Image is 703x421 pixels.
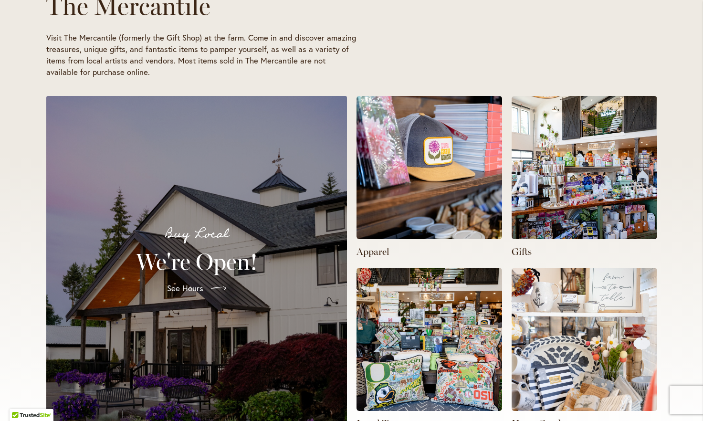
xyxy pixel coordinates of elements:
[357,268,502,411] img: springgiftshop-28-1.jpg
[357,245,502,258] p: Apparel
[58,224,336,244] p: Buy Local
[58,248,336,275] h2: We're Open!
[159,275,234,302] a: See Hours
[512,268,657,411] img: springgiftshop-62.jpg
[512,245,657,258] p: Gifts
[512,96,657,239] img: springgiftshop-128.jpg
[46,32,357,78] p: Visit The Mercantile (formerly the Gift Shop) at the farm. Come in and discover amazing treasures...
[167,283,203,294] span: See Hours
[357,96,502,239] img: springgiftshop-74-scaled-1.jpg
